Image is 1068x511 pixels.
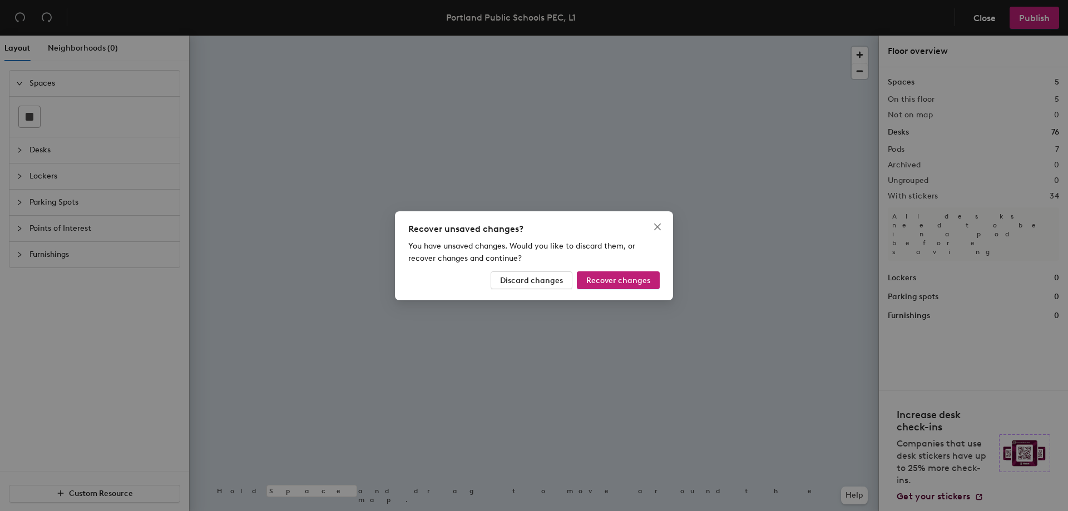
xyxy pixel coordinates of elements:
button: Discard changes [491,271,572,289]
div: Recover unsaved changes? [408,222,660,236]
span: Discard changes [500,275,563,285]
span: Close [649,222,666,231]
button: Recover changes [577,271,660,289]
span: You have unsaved changes. Would you like to discard them, or recover changes and continue? [408,241,635,263]
span: close [653,222,662,231]
button: Close [649,218,666,236]
span: Recover changes [586,275,650,285]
